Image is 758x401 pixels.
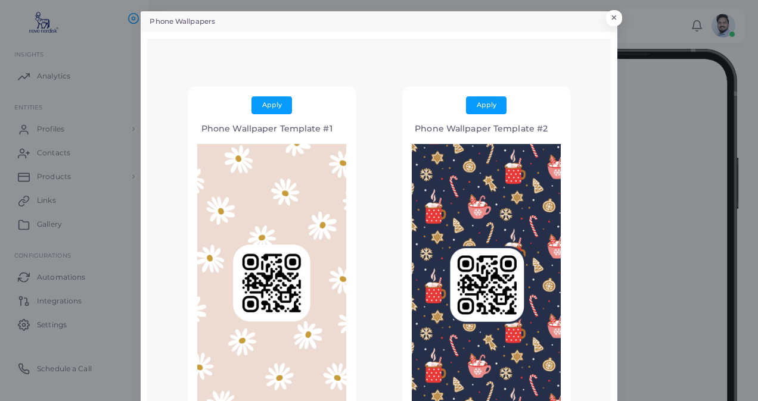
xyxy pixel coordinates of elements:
button: Apply [251,96,292,114]
h4: Phone Wallpaper Template #1 [197,124,337,134]
h5: Phone Wallpapers [150,17,215,27]
button: Close [606,10,622,26]
span: Apply [477,101,496,109]
h4: Phone Wallpaper Template #2 [412,124,551,134]
button: Apply [466,96,507,114]
span: Apply [262,101,282,109]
